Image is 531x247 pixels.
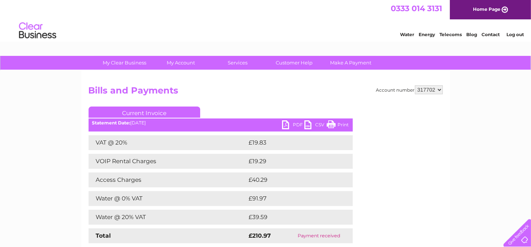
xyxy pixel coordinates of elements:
td: Water @ 0% VAT [89,191,247,206]
a: PDF [282,120,304,131]
a: Blog [466,32,477,37]
a: Services [207,56,268,70]
td: Access Charges [89,172,247,187]
strong: £210.97 [249,232,271,239]
a: Current Invoice [89,107,200,118]
a: Print [327,120,349,131]
td: £39.59 [247,210,338,225]
div: [DATE] [89,120,353,126]
a: Telecoms [439,32,462,37]
td: Payment received [285,228,353,243]
td: VOIP Rental Charges [89,154,247,169]
a: My Account [150,56,212,70]
a: Make A Payment [320,56,381,70]
a: 0333 014 3131 [391,4,442,13]
a: Energy [419,32,435,37]
h2: Bills and Payments [89,85,443,99]
td: £19.29 [247,154,337,169]
td: £40.29 [247,172,338,187]
td: Water @ 20% VAT [89,210,247,225]
div: Account number [376,85,443,94]
td: £91.97 [247,191,337,206]
a: Contact [482,32,500,37]
a: Customer Help [263,56,325,70]
td: £19.83 [247,135,337,150]
img: logo.png [19,19,57,42]
b: Statement Date: [92,120,131,126]
a: Water [400,32,414,37]
div: Clear Business is a trading name of Verastar Limited (registered in [GEOGRAPHIC_DATA] No. 3667643... [90,4,442,36]
a: My Clear Business [94,56,155,70]
strong: Total [96,232,111,239]
td: VAT @ 20% [89,135,247,150]
a: CSV [304,120,327,131]
a: Log out [506,32,524,37]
